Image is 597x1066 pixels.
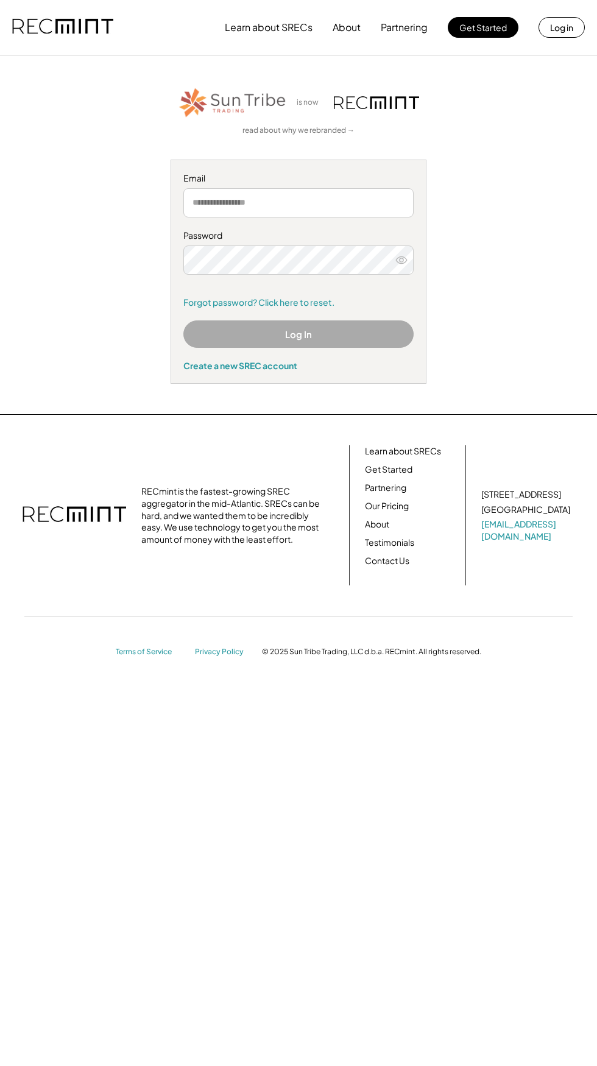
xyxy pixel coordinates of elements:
div: is now [294,97,328,108]
div: [GEOGRAPHIC_DATA] [481,504,570,516]
a: Terms of Service [116,647,183,657]
button: Get Started [448,17,518,38]
a: Contact Us [365,555,409,567]
button: About [333,15,361,40]
a: [EMAIL_ADDRESS][DOMAIN_NAME] [481,518,573,542]
a: read about why we rebranded → [242,125,355,136]
a: Testimonials [365,537,414,549]
img: recmint-logotype%403x.png [23,494,126,537]
div: [STREET_ADDRESS] [481,489,561,501]
button: Log In [183,320,414,348]
button: Learn about SRECs [225,15,313,40]
div: Create a new SREC account [183,360,414,371]
button: Log in [539,17,585,38]
img: recmint-logotype%403x.png [334,96,419,109]
a: Partnering [365,482,406,494]
div: Password [183,230,414,242]
a: Privacy Policy [195,647,250,657]
a: Learn about SRECs [365,445,441,457]
img: STT_Horizontal_Logo%2B-%2BColor.png [178,86,288,119]
a: About [365,518,389,531]
a: Get Started [365,464,412,476]
button: Partnering [381,15,428,40]
img: recmint-logotype%403x.png [12,7,113,48]
a: Forgot password? Click here to reset. [183,297,414,309]
div: © 2025 Sun Tribe Trading, LLC d.b.a. RECmint. All rights reserved. [262,647,481,657]
div: Email [183,172,414,185]
div: RECmint is the fastest-growing SREC aggregator in the mid-Atlantic. SRECs can be hard, and we wan... [141,485,324,545]
a: Our Pricing [365,500,409,512]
